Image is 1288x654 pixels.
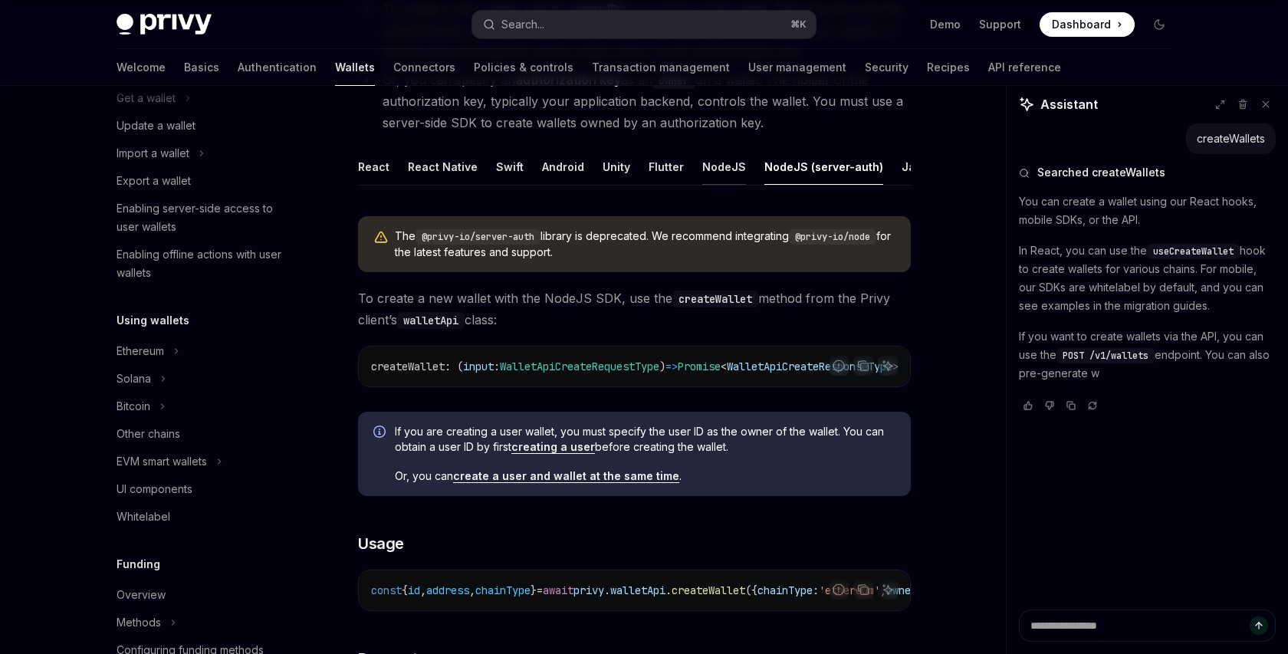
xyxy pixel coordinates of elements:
[531,583,537,597] span: }
[1040,95,1098,113] span: Assistant
[979,17,1021,32] a: Support
[727,360,892,373] span: WalletApiCreateResponseType
[104,241,301,287] a: Enabling offline actions with user wallets
[397,312,465,329] code: walletApi
[1250,616,1268,635] button: Send message
[1019,610,1276,642] textarea: Ask a question...
[930,17,961,32] a: Demo
[104,365,301,393] button: Toggle Solana section
[117,425,180,443] div: Other chains
[117,14,212,35] img: dark logo
[104,448,301,475] button: Toggle EVM smart wallets section
[117,480,192,498] div: UI components
[573,583,604,597] span: privy
[117,586,166,604] div: Overview
[416,229,540,245] code: @privy-io/server-auth
[395,468,895,484] span: Or, you can .
[610,583,665,597] span: walletApi
[878,356,898,376] button: Ask AI
[678,360,721,373] span: Promise
[543,583,573,597] span: await
[475,583,531,597] span: chainType
[1083,398,1102,413] button: Reload last chat
[745,583,757,597] span: ({
[426,583,469,597] span: address
[395,228,895,260] span: The library is deprecated. We recommend integrating for the latest features and support.
[1063,350,1148,362] span: POST /v1/wallets
[511,440,595,454] a: creating a user
[853,356,873,376] button: Copy the contents from the code block
[453,469,679,483] a: create a user and wallet at the same time
[408,583,420,597] span: id
[104,420,301,448] a: Other chains
[104,581,301,609] a: Overview
[702,149,746,185] div: NodeJS
[789,229,876,245] code: @privy-io/node
[757,583,819,597] span: chainType:
[672,583,745,597] span: createWallet
[878,580,898,600] button: Ask AI
[501,15,544,34] div: Search...
[371,583,402,597] span: const
[1052,17,1111,32] span: Dashboard
[1019,398,1037,413] button: Vote that response was good
[1019,192,1276,229] p: You can create a wallet using our React hooks, mobile SDKs, or the API.
[1019,165,1276,180] button: Searched createWallets
[117,452,207,471] div: EVM smart wallets
[445,360,463,373] span: : (
[335,49,375,86] a: Wallets
[104,195,301,241] a: Enabling server-side access to user wallets
[1040,398,1059,413] button: Vote that response was not good
[104,393,301,420] button: Toggle Bitcoin section
[373,230,389,245] svg: Warning
[117,342,164,360] div: Ethereum
[117,199,291,236] div: Enabling server-side access to user wallets
[649,149,684,185] div: Flutter
[238,49,317,86] a: Authentication
[117,613,161,632] div: Methods
[373,426,389,441] svg: Info
[117,311,189,330] h5: Using wallets
[117,508,170,526] div: Whitelabel
[537,583,543,597] span: =
[104,475,301,503] a: UI components
[1019,327,1276,383] p: If you want to create wallets via the API, you can use the endpoint. You can also pre-generate w
[927,49,970,86] a: Recipes
[117,245,291,282] div: Enabling offline actions with user wallets
[902,149,928,185] div: Java
[592,49,730,86] a: Transaction management
[1153,245,1234,258] span: useCreateWallet
[420,583,426,597] span: ,
[184,49,219,86] a: Basics
[865,49,909,86] a: Security
[853,580,873,600] button: Copy the contents from the code block
[988,49,1061,86] a: API reference
[1197,131,1265,146] div: createWallets
[104,140,301,167] button: Toggle Import a wallet section
[408,149,478,185] div: React Native
[494,360,500,373] span: :
[358,149,389,185] div: React
[500,360,659,373] span: WalletApiCreateRequestType
[665,583,672,597] span: .
[117,555,160,573] h5: Funding
[117,49,166,86] a: Welcome
[472,11,816,38] button: Open search
[358,533,404,554] span: Usage
[393,49,455,86] a: Connectors
[402,583,408,597] span: {
[748,49,846,86] a: User management
[672,291,758,307] code: createWallet
[764,149,883,185] div: NodeJS (server-auth)
[469,583,475,597] span: ,
[721,360,727,373] span: <
[604,583,610,597] span: .
[117,172,191,190] div: Export a wallet
[395,424,895,455] span: If you are creating a user wallet, you must specify the user ID as the owner of the wallet. You c...
[117,397,150,416] div: Bitcoin
[463,360,494,373] span: input
[1019,242,1276,315] p: In React, you can use the hook to create wallets for various chains. For mobile, our SDKs are whi...
[603,149,630,185] div: Unity
[104,609,301,636] button: Toggle Methods section
[104,112,301,140] a: Update a wallet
